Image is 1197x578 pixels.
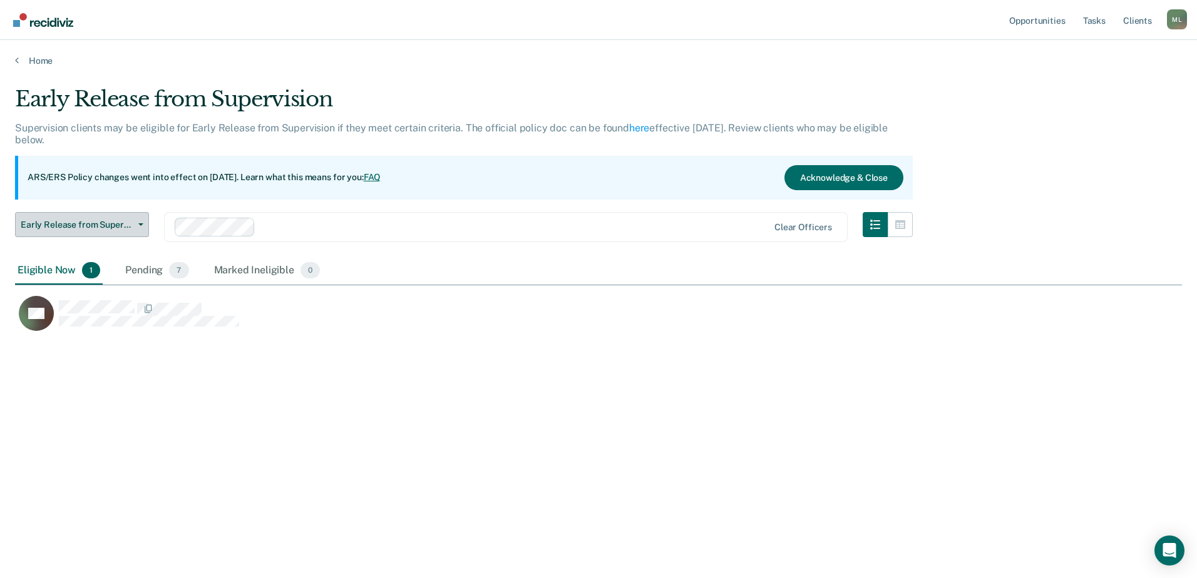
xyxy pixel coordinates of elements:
button: Early Release from Supervision [15,212,149,237]
span: Early Release from Supervision [21,220,133,230]
a: here [629,122,649,134]
div: Eligible Now1 [15,257,103,285]
div: CaseloadOpportunityCell-10123182 [15,295,1036,345]
div: M L [1167,9,1187,29]
a: FAQ [364,172,381,182]
div: Open Intercom Messenger [1154,535,1184,565]
p: Supervision clients may be eligible for Early Release from Supervision if they meet certain crite... [15,122,888,146]
p: ARS/ERS Policy changes went into effect on [DATE]. Learn what this means for you: [28,171,381,184]
button: Acknowledge & Close [784,165,903,190]
span: 7 [169,262,188,278]
a: Home [15,55,1182,66]
div: Clear officers [774,222,832,233]
span: 0 [301,262,320,278]
button: Profile dropdown button [1167,9,1187,29]
img: Recidiviz [13,13,73,27]
div: Marked Ineligible0 [212,257,323,285]
div: Pending7 [123,257,191,285]
span: 1 [82,262,100,278]
div: Early Release from Supervision [15,86,913,122]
